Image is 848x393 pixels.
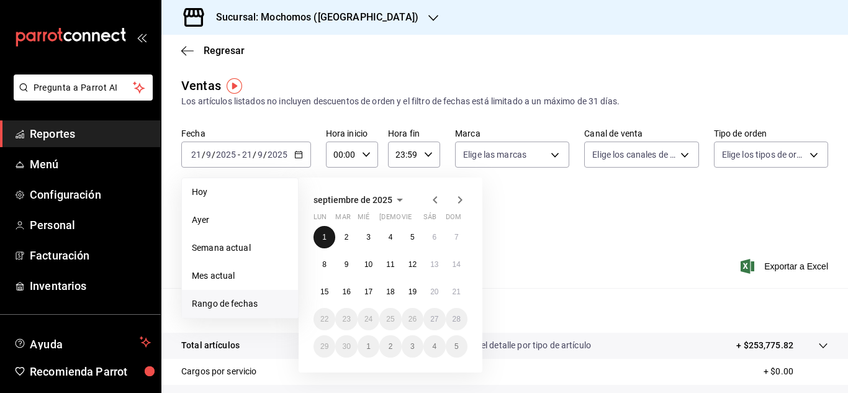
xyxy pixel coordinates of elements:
button: Exportar a Excel [743,259,828,274]
abbr: 30 de septiembre de 2025 [342,342,350,351]
span: Elige los canales de venta [592,148,675,161]
abbr: 28 de septiembre de 2025 [453,315,461,323]
span: Semana actual [192,242,288,255]
button: 1 de septiembre de 2025 [313,226,335,248]
p: + $0.00 [764,365,828,378]
button: 9 de septiembre de 2025 [335,253,357,276]
input: -- [241,150,253,160]
button: 4 de octubre de 2025 [423,335,445,358]
label: Tipo de orden [714,129,828,138]
abbr: viernes [402,213,412,226]
abbr: 16 de septiembre de 2025 [342,287,350,296]
span: - [238,150,240,160]
input: -- [257,150,263,160]
button: 6 de septiembre de 2025 [423,226,445,248]
button: 23 de septiembre de 2025 [335,308,357,330]
abbr: 2 de octubre de 2025 [389,342,393,351]
button: septiembre de 2025 [313,192,407,207]
abbr: 10 de septiembre de 2025 [364,260,372,269]
button: 25 de septiembre de 2025 [379,308,401,330]
span: Menú [30,156,151,173]
abbr: domingo [446,213,461,226]
p: Cargos por servicio [181,365,257,378]
span: Regresar [204,45,245,56]
span: Elige las marcas [463,148,526,161]
button: 27 de septiembre de 2025 [423,308,445,330]
abbr: 5 de octubre de 2025 [454,342,459,351]
abbr: sábado [423,213,436,226]
span: / [263,150,267,160]
button: 3 de septiembre de 2025 [358,226,379,248]
button: 5 de septiembre de 2025 [402,226,423,248]
button: 20 de septiembre de 2025 [423,281,445,303]
div: Los artículos listados no incluyen descuentos de orden y el filtro de fechas está limitado a un m... [181,95,828,108]
abbr: 3 de octubre de 2025 [410,342,415,351]
button: 7 de septiembre de 2025 [446,226,467,248]
abbr: 22 de septiembre de 2025 [320,315,328,323]
button: 13 de septiembre de 2025 [423,253,445,276]
span: / [253,150,256,160]
abbr: 14 de septiembre de 2025 [453,260,461,269]
input: -- [205,150,212,160]
abbr: 11 de septiembre de 2025 [386,260,394,269]
label: Canal de venta [584,129,698,138]
p: + $253,775.82 [736,339,793,352]
abbr: 1 de septiembre de 2025 [322,233,327,242]
button: 21 de septiembre de 2025 [446,281,467,303]
abbr: 9 de septiembre de 2025 [345,260,349,269]
span: Configuración [30,186,151,203]
span: / [202,150,205,160]
button: 3 de octubre de 2025 [402,335,423,358]
button: 17 de septiembre de 2025 [358,281,379,303]
span: septiembre de 2025 [313,195,392,205]
label: Fecha [181,129,311,138]
input: -- [191,150,202,160]
abbr: 19 de septiembre de 2025 [408,287,417,296]
span: Pregunta a Parrot AI [34,81,133,94]
button: 14 de septiembre de 2025 [446,253,467,276]
button: Tooltip marker [227,78,242,94]
label: Marca [455,129,569,138]
button: 12 de septiembre de 2025 [402,253,423,276]
div: Ventas [181,76,221,95]
abbr: 15 de septiembre de 2025 [320,287,328,296]
abbr: jueves [379,213,453,226]
abbr: 18 de septiembre de 2025 [386,287,394,296]
abbr: 17 de septiembre de 2025 [364,287,372,296]
span: Rango de fechas [192,297,288,310]
abbr: 6 de septiembre de 2025 [432,233,436,242]
abbr: 12 de septiembre de 2025 [408,260,417,269]
button: 1 de octubre de 2025 [358,335,379,358]
label: Hora fin [388,129,440,138]
button: Regresar [181,45,245,56]
abbr: 21 de septiembre de 2025 [453,287,461,296]
abbr: 1 de octubre de 2025 [366,342,371,351]
abbr: 26 de septiembre de 2025 [408,315,417,323]
abbr: 3 de septiembre de 2025 [366,233,371,242]
p: Total artículos [181,339,240,352]
span: Ayuda [30,335,135,350]
a: Pregunta a Parrot AI [9,90,153,103]
input: ---- [215,150,237,160]
span: Reportes [30,125,151,142]
span: Hoy [192,186,288,199]
button: 28 de septiembre de 2025 [446,308,467,330]
span: Recomienda Parrot [30,363,151,380]
h3: Sucursal: Mochomos ([GEOGRAPHIC_DATA]) [206,10,418,25]
button: 2 de octubre de 2025 [379,335,401,358]
button: 29 de septiembre de 2025 [313,335,335,358]
abbr: 4 de octubre de 2025 [432,342,436,351]
abbr: 24 de septiembre de 2025 [364,315,372,323]
button: 22 de septiembre de 2025 [313,308,335,330]
button: 10 de septiembre de 2025 [358,253,379,276]
button: Pregunta a Parrot AI [14,75,153,101]
button: 18 de septiembre de 2025 [379,281,401,303]
abbr: martes [335,213,350,226]
span: Facturación [30,247,151,264]
abbr: miércoles [358,213,369,226]
abbr: 2 de septiembre de 2025 [345,233,349,242]
button: open_drawer_menu [137,32,147,42]
button: 5 de octubre de 2025 [446,335,467,358]
span: Inventarios [30,278,151,294]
